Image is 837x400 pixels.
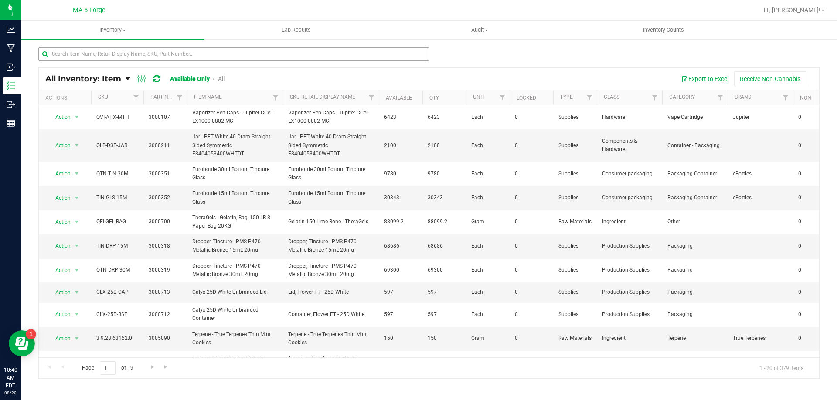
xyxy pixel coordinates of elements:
span: Jar - PET White 40 Dram Straight Sided Symmetric F8404053400WHTDT [288,133,374,158]
span: Raw Materials [558,334,592,343]
span: Action [48,168,71,180]
span: Supplies [558,310,592,319]
button: Receive Non-Cannabis [734,71,806,86]
span: select [71,139,82,151]
span: 3000107 [149,113,182,121]
span: Eurobottle 30ml Bottom Tincture Glass [288,165,374,182]
span: MA 5 Forge [73,7,105,14]
span: select [71,216,82,228]
span: Each [471,310,504,319]
span: 2100 [384,141,417,150]
span: 3000712 [149,310,182,319]
iframe: Resource center [9,330,35,356]
span: 3005090 [149,334,182,343]
a: Audit [388,21,572,39]
span: 2100 [428,141,461,150]
span: 0 [515,288,548,296]
span: Action [48,240,71,252]
a: Available [386,95,412,101]
a: Type [560,94,573,100]
a: Locked [517,95,536,101]
inline-svg: Manufacturing [7,44,15,53]
span: Audit [388,26,571,34]
span: Packaging [667,242,722,250]
span: QVI-APX-MTH [96,113,138,121]
a: Filter [364,90,379,105]
span: Action [48,286,71,299]
span: Supplies [558,288,592,296]
span: 0 [798,194,831,202]
span: Action [48,264,71,276]
span: 3000713 [149,288,182,296]
inline-svg: Inventory [7,81,15,90]
span: 3.9.28.63162.0 [96,334,138,343]
span: Terpene - True Terpenes Thin Mint Cookies [288,330,374,347]
span: All Inventory: Item [45,74,121,84]
span: Packaging [667,266,722,274]
span: Production Supplies [602,288,657,296]
span: 150 [384,334,417,343]
span: 150 [428,334,461,343]
span: Each [471,288,504,296]
span: Dropper, Tincture - PMS P470 Metallic Bronze 15mL 20mg [192,238,278,254]
a: Go to the next page [146,361,159,373]
span: TIN-DRP-15M [96,242,138,250]
input: Search Item Name, Retail Display Name, SKU, Part Number... [38,47,429,61]
span: Each [471,242,504,250]
span: Each [471,113,504,121]
iframe: Resource center unread badge [26,329,36,339]
span: Action [48,216,71,228]
button: Export to Excel [676,71,734,86]
span: select [71,286,82,299]
span: Action [48,139,71,151]
span: Action [48,333,71,345]
span: 3000351 [149,170,182,178]
span: 0 [515,266,548,274]
inline-svg: Reports [7,119,15,128]
span: 3000211 [149,141,182,150]
span: 6423 [384,113,417,121]
span: 68686 [384,242,417,250]
span: 30343 [428,194,461,202]
span: Terpene [667,334,722,343]
span: 0 [798,334,831,343]
span: 0 [515,170,548,178]
span: 0 [515,218,548,226]
span: Jar - PET White 40 Dram Straight Sided Symmetric F8404053400WHTDT [192,133,278,158]
span: Gram [471,334,504,343]
a: All [218,75,225,82]
a: Unit [473,94,485,100]
span: 0 [798,141,831,150]
span: Dropper, Tincture - PMS P470 Metallic Bronze 30mL 20mg [288,262,374,279]
span: Eurobottle 30ml Bottom Tincture Glass [192,165,278,182]
span: Supplies [558,242,592,250]
a: Category [669,94,695,100]
span: QTN-DRP-30M [96,266,138,274]
span: Production Supplies [602,242,657,250]
a: Qty [429,95,439,101]
span: eBottles [733,170,788,178]
span: Supplies [558,266,592,274]
span: select [71,356,82,369]
a: Filter [713,90,728,105]
span: 9780 [384,170,417,178]
span: select [71,111,82,123]
p: 10:40 AM EDT [4,366,17,390]
span: 0 [798,288,831,296]
a: Brand [735,94,752,100]
span: Supplies [558,170,592,178]
span: 0 [515,334,548,343]
span: select [71,240,82,252]
span: 597 [428,288,461,296]
span: Other [667,218,722,226]
a: Available Only [170,75,210,82]
a: Filter [582,90,597,105]
span: Production Supplies [602,310,657,319]
span: Supplies [558,194,592,202]
span: 0 [515,113,548,121]
span: Calyx 25D White Unbranded Lid [192,288,278,296]
span: 3000700 [149,218,182,226]
span: Vape Cartridge [667,113,722,121]
span: 88099.2 [428,218,461,226]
